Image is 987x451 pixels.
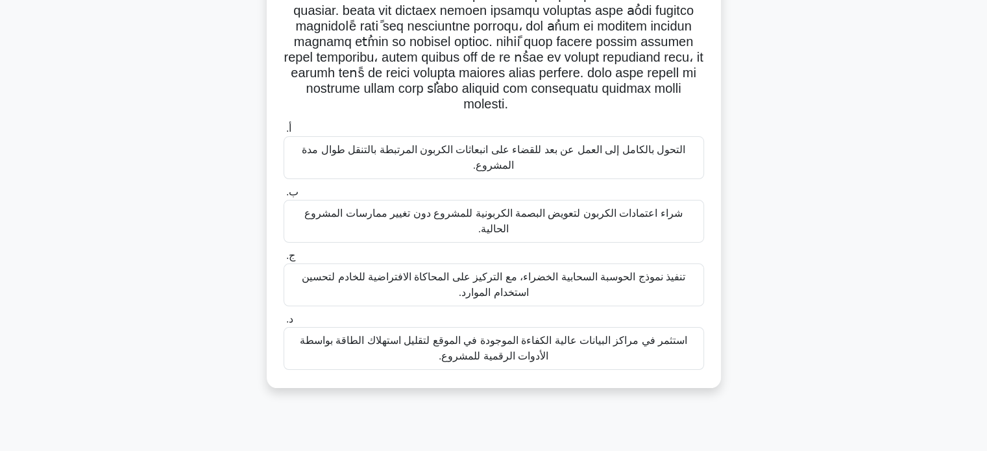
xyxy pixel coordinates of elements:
[302,144,685,171] font: التحول بالكامل إلى العمل عن بعد للقضاء على انبعاثات الكربون المرتبطة بالتنقل طوال مدة المشروع.
[286,250,295,261] font: ج.
[302,271,685,298] font: تنفيذ نموذج الحوسبة السحابية الخضراء، مع التركيز على المحاكاة الافتراضية للخادم لتحسين استخدام ال...
[286,313,293,324] font: د.
[304,208,682,234] font: شراء اعتمادات الكربون لتعويض البصمة الكربونية للمشروع دون تغيير ممارسات المشروع الحالية.
[286,186,299,197] font: ب.
[300,335,687,361] font: استثمر في مراكز البيانات عالية الكفاءة الموجودة في الموقع لتقليل استهلاك الطاقة بواسطة الأدوات ال...
[286,123,291,134] font: أ.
